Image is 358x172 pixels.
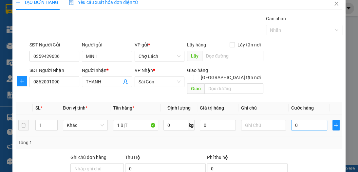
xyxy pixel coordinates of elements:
[113,120,158,130] input: VD: Bàn, Ghế
[29,67,79,74] div: SĐT Người Nhận
[241,120,286,130] input: Ghi Chú
[35,105,41,111] span: SL
[207,154,288,163] div: Phí thu hộ
[17,76,27,86] button: plus
[188,120,195,130] span: kg
[70,155,106,160] label: Ghi chú đơn hàng
[238,102,289,114] th: Ghi chú
[139,77,180,87] span: Sài Gòn
[187,68,208,73] span: Giao hàng
[235,41,263,48] span: Lấy tận nơi
[200,120,236,130] input: 0
[198,74,263,81] span: [GEOGRAPHIC_DATA] tận nơi
[29,41,79,48] div: SĐT Người Gửi
[113,105,134,111] span: Tên hàng
[125,155,140,160] span: Thu Hộ
[332,120,340,130] button: plus
[200,105,224,111] span: Giá trị hàng
[167,105,191,111] span: Định lượng
[187,42,206,47] span: Lấy hàng
[123,79,128,84] span: user-add
[202,51,263,61] input: Dọc đường
[187,51,202,61] span: Lấy
[17,78,27,84] span: plus
[291,105,314,111] span: Cước hàng
[18,120,29,130] button: delete
[18,139,139,146] div: Tổng: 1
[204,83,263,94] input: Dọc đường
[266,16,286,21] label: Gán nhãn
[334,1,339,6] span: close
[82,67,132,74] div: Người nhận
[187,83,204,94] span: Giao
[333,123,339,128] span: plus
[63,105,87,111] span: Đơn vị tính
[135,68,153,73] span: VP Nhận
[67,120,104,130] span: Khác
[82,41,132,48] div: Người gửi
[139,51,180,61] span: Chợ Lách
[135,41,184,48] div: VP gửi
